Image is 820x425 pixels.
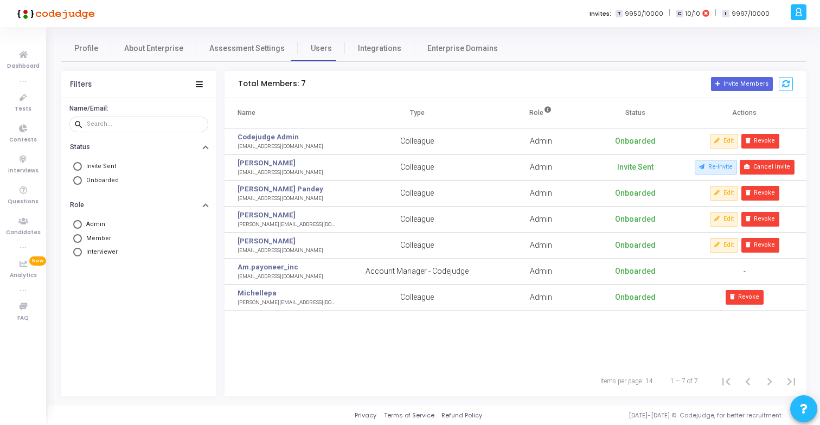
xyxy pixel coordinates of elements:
span: Integrations [358,43,401,54]
button: Edit [710,186,738,200]
td: Admin [494,233,588,259]
div: Name [238,107,255,119]
td: Onboarded [588,207,683,233]
button: Edit [710,212,738,226]
a: [PERSON_NAME] [238,158,296,169]
button: Revoke [741,238,779,252]
label: Invites: [590,9,611,18]
td: Admin [494,285,588,311]
td: Onboarded [588,259,683,285]
td: Colleague [341,207,494,233]
td: Invite Sent [588,154,683,181]
button: Edit [710,238,738,252]
span: 9997/10000 [732,9,770,18]
a: [PERSON_NAME] [238,236,296,247]
a: Codejudge Admin [238,132,299,143]
button: Last page [780,370,802,392]
td: Onboarded [588,181,683,207]
span: Invite Sent [86,163,116,170]
span: Interviewer [86,248,118,255]
span: T [616,10,623,18]
td: Colleague [341,154,494,181]
span: Questions [8,197,39,207]
button: Revoke [741,212,779,226]
mat-icon: search [74,119,87,129]
td: Admin [494,259,588,285]
button: Role [61,197,216,214]
span: Dashboard [7,62,40,71]
td: Admin [494,181,588,207]
th: Type [341,98,494,128]
div: [EMAIL_ADDRESS][DOMAIN_NAME] [238,195,323,203]
th: Actions [683,98,806,128]
span: Analytics [10,271,37,280]
a: [PERSON_NAME] Pandey [238,184,323,195]
img: logo [14,3,95,24]
h5: Total Members: 7 [238,80,306,89]
span: 10/10 [686,9,700,18]
a: Michellepa [238,288,277,299]
span: Interviews [8,166,39,176]
button: Re-Invite [695,160,737,174]
span: I [722,10,729,18]
td: Colleague [341,285,494,311]
div: [EMAIL_ADDRESS][DOMAIN_NAME] [238,143,323,151]
div: [PERSON_NAME][EMAIL_ADDRESS][DOMAIN_NAME] [238,221,336,229]
div: [EMAIL_ADDRESS][DOMAIN_NAME] [238,273,323,281]
button: Invite Members [711,77,773,91]
span: Admin [86,221,105,228]
button: Next page [759,370,780,392]
a: Am.payoneer_inc [238,262,298,273]
span: New [29,256,46,266]
a: Privacy [355,411,376,420]
span: Profile [74,43,98,54]
div: - [744,266,746,277]
a: Refund Policy [441,411,482,420]
div: 1 – 7 of 7 [670,376,698,386]
span: 9950/10000 [625,9,663,18]
button: Revoke [741,186,779,200]
td: Admin [494,207,588,233]
span: Enterprise Domains [427,43,498,54]
div: Items per page: [600,376,643,386]
span: Candidates [6,228,41,237]
th: Status [588,98,683,128]
div: [PERSON_NAME][EMAIL_ADDRESS][DOMAIN_NAME] [238,299,336,307]
span: Member [86,235,111,242]
button: Revoke [741,134,779,148]
td: Account Manager - Codejudge [341,259,494,285]
td: Colleague [341,181,494,207]
a: [PERSON_NAME] [238,210,296,221]
div: Filters [70,80,92,89]
button: Edit [710,134,738,148]
h6: Role [70,201,84,209]
input: Search... [87,121,204,127]
span: | [715,8,716,19]
button: First page [715,370,737,392]
div: [DATE]-[DATE] © Codejudge, for better recruitment. [482,411,806,420]
h6: Name/Email: [69,105,206,113]
td: Onboarded [588,285,683,311]
button: Revoke [726,290,764,304]
a: Terms of Service [384,411,434,420]
div: [EMAIL_ADDRESS][DOMAIN_NAME] [238,169,323,177]
button: Previous page [737,370,759,392]
td: Admin [494,128,588,154]
span: | [669,8,670,19]
button: Status [61,139,216,156]
span: Onboarded [86,177,119,184]
button: Cancel Invite [740,160,795,174]
span: C [676,10,683,18]
th: Role [494,98,588,128]
td: Admin [494,154,588,181]
span: Users [311,43,332,54]
td: Onboarded [588,128,683,154]
span: Tests [15,105,31,114]
div: [EMAIL_ADDRESS][DOMAIN_NAME] [238,247,323,255]
span: FAQ [17,314,29,323]
td: Onboarded [588,233,683,259]
h6: Status [70,143,90,151]
td: Colleague [341,233,494,259]
span: About Enterprise [124,43,183,54]
span: Assessment Settings [209,43,285,54]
